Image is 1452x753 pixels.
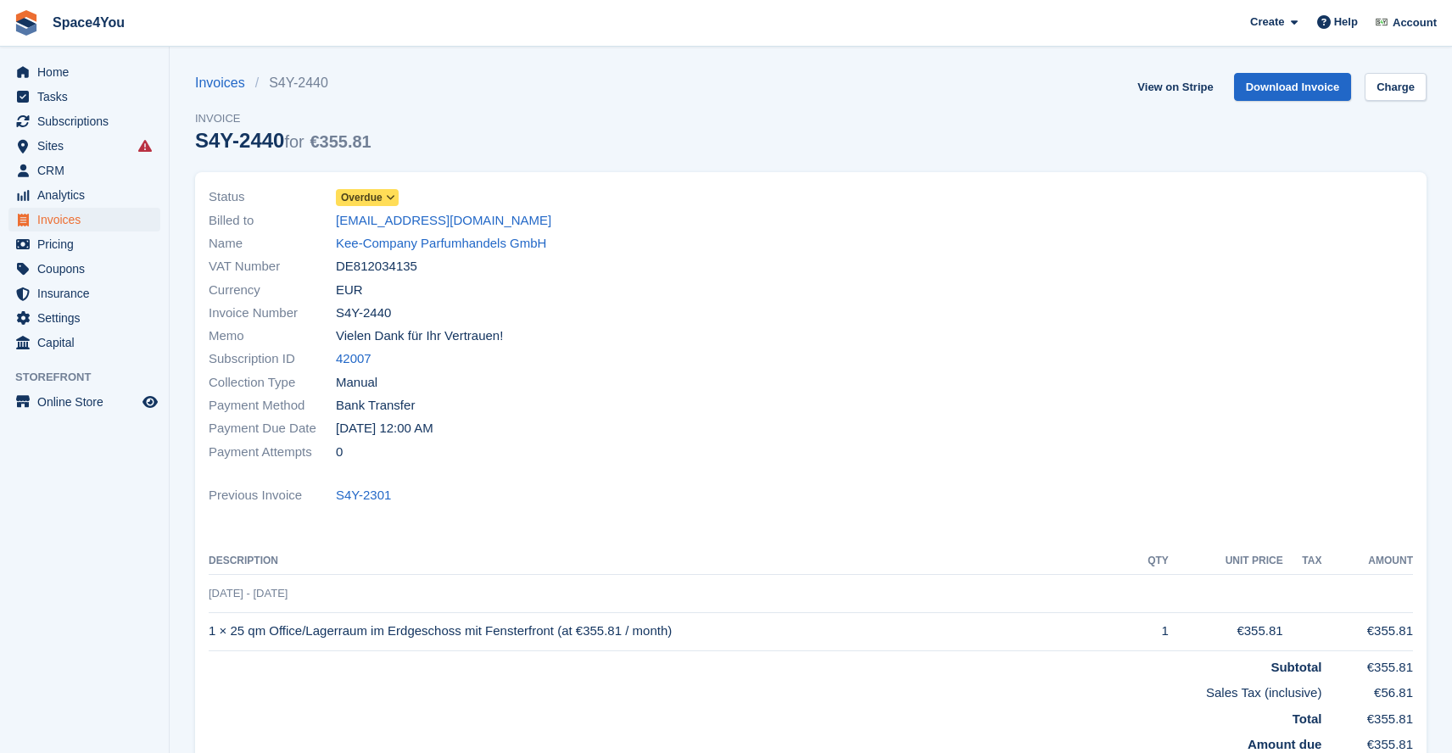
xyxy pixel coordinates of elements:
span: S4Y-2440 [336,304,391,323]
a: menu [8,134,160,158]
strong: Total [1293,711,1322,726]
span: Invoice [195,110,371,127]
a: Preview store [140,392,160,412]
span: Analytics [37,183,139,207]
time: 2025-09-01 22:00:00 UTC [336,419,433,438]
span: Coupons [37,257,139,281]
td: 1 × 25 qm Office/Lagerraum im Erdgeschoss mit Fensterfront (at €355.81 / month) [209,612,1127,650]
span: [DATE] - [DATE] [209,587,288,600]
strong: Amount due [1248,737,1322,751]
th: Unit Price [1169,548,1283,575]
a: Kee-Company Parfumhandels GmbH [336,234,546,254]
td: €355.81 [1321,612,1413,650]
span: Invoice Number [209,304,336,323]
span: Vielen Dank für Ihr Vertrauen! [336,326,503,346]
a: Overdue [336,187,399,207]
a: menu [8,257,160,281]
span: Bank Transfer [336,396,415,416]
span: Status [209,187,336,207]
th: QTY [1127,548,1169,575]
th: Description [209,548,1127,575]
i: Smart entry sync failures have occurred [138,139,152,153]
th: Amount [1321,548,1413,575]
span: Home [37,60,139,84]
td: €355.81 [1321,650,1413,677]
td: Sales Tax (inclusive) [209,677,1321,703]
a: menu [8,208,160,231]
td: €56.81 [1321,677,1413,703]
span: Storefront [15,369,169,386]
span: Payment Method [209,396,336,416]
span: EUR [336,281,363,300]
a: Invoices [195,73,255,93]
span: Invoices [37,208,139,231]
a: menu [8,306,160,330]
strong: Subtotal [1270,660,1321,674]
a: 42007 [336,349,371,369]
div: S4Y-2440 [195,129,371,152]
span: Subscription ID [209,349,336,369]
span: 0 [336,443,343,462]
a: [EMAIL_ADDRESS][DOMAIN_NAME] [336,211,551,231]
span: Insurance [37,282,139,305]
span: Online Store [37,390,139,414]
span: Account [1393,14,1437,31]
img: stora-icon-8386f47178a22dfd0bd8f6a31ec36ba5ce8667c1dd55bd0f319d3a0aa187defe.svg [14,10,39,36]
span: Capital [37,331,139,354]
td: €355.81 [1321,703,1413,729]
a: menu [8,390,160,414]
th: Tax [1283,548,1322,575]
span: €355.81 [310,132,371,151]
a: menu [8,183,160,207]
a: menu [8,85,160,109]
span: Payment Attempts [209,443,336,462]
a: S4Y-2301 [336,486,391,505]
span: Overdue [341,190,383,205]
a: menu [8,232,160,256]
a: Charge [1365,73,1427,101]
img: Finn-Kristof Kausch [1373,14,1390,31]
a: Download Invoice [1234,73,1352,101]
a: Space4You [46,8,131,36]
span: Previous Invoice [209,486,336,505]
a: menu [8,109,160,133]
span: Billed to [209,211,336,231]
span: Pricing [37,232,139,256]
span: Tasks [37,85,139,109]
a: menu [8,282,160,305]
span: CRM [37,159,139,182]
span: Settings [37,306,139,330]
span: Collection Type [209,373,336,393]
span: DE812034135 [336,257,417,276]
a: menu [8,331,160,354]
span: for [284,132,304,151]
span: Memo [209,326,336,346]
a: menu [8,60,160,84]
span: Name [209,234,336,254]
a: menu [8,159,160,182]
span: Create [1250,14,1284,31]
td: €355.81 [1169,612,1283,650]
span: Currency [209,281,336,300]
span: Help [1334,14,1358,31]
nav: breadcrumbs [195,73,371,93]
span: Subscriptions [37,109,139,133]
span: Manual [336,373,377,393]
a: View on Stripe [1131,73,1220,101]
span: VAT Number [209,257,336,276]
td: 1 [1127,612,1169,650]
span: Sites [37,134,139,158]
span: Payment Due Date [209,419,336,438]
